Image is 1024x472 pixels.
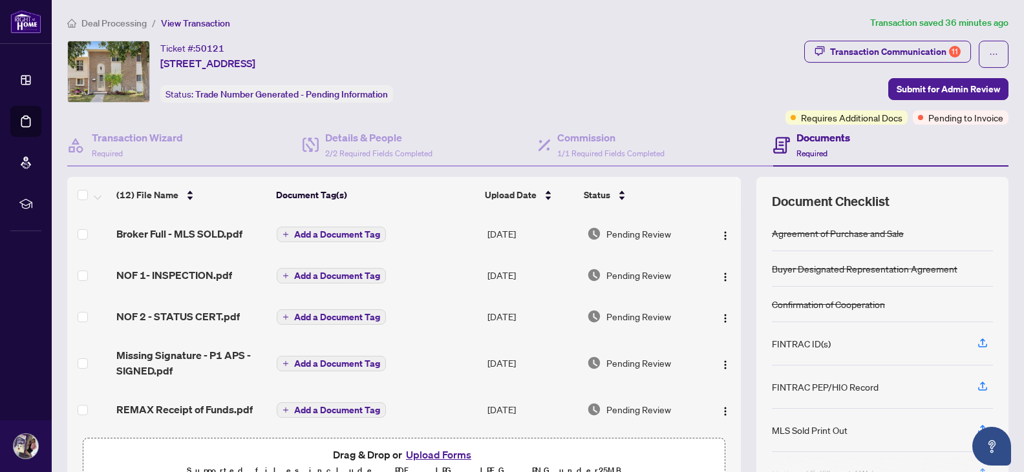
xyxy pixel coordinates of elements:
div: 11 [949,46,961,57]
img: Document Status [587,309,601,323]
span: REMAX Receipt of Funds.pdf [116,402,253,417]
th: Document Tag(s) [271,177,480,213]
span: plus [283,272,289,279]
span: Pending Review [606,402,671,416]
span: Add a Document Tag [294,271,380,280]
img: Logo [720,313,731,323]
div: FINTRAC ID(s) [772,336,831,351]
button: Logo [715,306,736,327]
span: Drag & Drop or [333,446,475,463]
button: Logo [715,399,736,420]
span: NOF 2 - STATUS CERT.pdf [116,309,240,324]
span: NOF 1- INSPECTION.pdf [116,267,232,283]
td: [DATE] [482,389,582,430]
button: Open asap [972,427,1011,466]
span: 50121 [195,43,224,54]
span: ellipsis [989,50,998,59]
td: [DATE] [482,213,582,254]
article: Transaction saved 36 minutes ago [870,15,1008,30]
span: Pending to Invoice [928,110,1003,125]
th: Upload Date [480,177,579,213]
span: [STREET_ADDRESS] [160,56,255,71]
td: [DATE] [482,296,582,337]
button: Logo [715,223,736,244]
button: Logo [715,265,736,285]
span: Trade Number Generated - Pending Information [195,88,388,100]
img: Document Status [587,402,601,416]
span: plus [283,360,289,367]
div: Buyer Designated Representation Agreement [772,262,957,276]
span: Add a Document Tag [294,359,380,368]
div: Transaction Communication [830,41,961,62]
span: Document Checklist [772,192,890,210]
button: Add a Document Tag [277,309,386,325]
span: plus [283,231,289,238]
button: Add a Document Tag [277,309,386,325]
span: plus [283,314,289,320]
button: Add a Document Tag [277,355,386,372]
span: Pending Review [606,309,671,323]
img: Logo [720,406,731,416]
span: Requires Additional Docs [801,110,902,125]
div: Status: [160,85,393,103]
button: Add a Document Tag [277,402,386,418]
div: Ticket #: [160,41,224,56]
span: Pending Review [606,356,671,370]
img: Document Status [587,268,601,282]
img: Profile Icon [14,434,38,458]
button: Logo [715,353,736,373]
span: Required [796,149,827,158]
h4: Transaction Wizard [92,130,183,145]
div: Confirmation of Cooperation [772,297,885,311]
span: (12) File Name [116,188,178,202]
button: Add a Document Tag [277,402,386,418]
span: Status [584,188,610,202]
span: Add a Document Tag [294,313,380,322]
span: Missing Signature - P1 APS - SIGNED.pdf [116,347,267,378]
button: Upload Forms [402,446,475,463]
button: Add a Document Tag [277,226,386,243]
button: Submit for Admin Review [888,78,1008,100]
span: Add a Document Tag [294,230,380,239]
span: Deal Processing [81,17,147,29]
span: Submit for Admin Review [897,79,1000,99]
button: Add a Document Tag [277,268,386,283]
span: 1/1 Required Fields Completed [557,149,665,158]
span: Broker Full - MLS SOLD.pdf [116,226,242,241]
span: plus [283,407,289,413]
img: IMG-X12335644_1.jpg [68,41,149,102]
h4: Commission [557,130,665,145]
h4: Details & People [325,130,432,145]
img: Document Status [587,356,601,370]
td: [DATE] [482,337,582,389]
li: / [152,15,156,30]
span: 2/2 Required Fields Completed [325,149,432,158]
div: FINTRAC PEP/HIO Record [772,380,879,394]
img: logo [10,10,41,34]
span: View Transaction [161,17,230,29]
span: home [67,19,76,28]
img: Logo [720,360,731,370]
td: [DATE] [482,254,582,296]
span: Required [92,149,123,158]
div: Agreement of Purchase and Sale [772,226,904,240]
div: MLS Sold Print Out [772,423,848,437]
img: Logo [720,272,731,282]
span: Pending Review [606,227,671,241]
span: Add a Document Tag [294,405,380,415]
button: Transaction Communication11 [804,41,971,63]
span: Upload Date [485,188,537,202]
button: Add a Document Tag [277,356,386,371]
h4: Documents [796,130,850,145]
button: Add a Document Tag [277,227,386,242]
th: Status [579,177,702,213]
span: Pending Review [606,268,671,282]
img: Logo [720,231,731,241]
img: Document Status [587,227,601,241]
th: (12) File Name [111,177,272,213]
